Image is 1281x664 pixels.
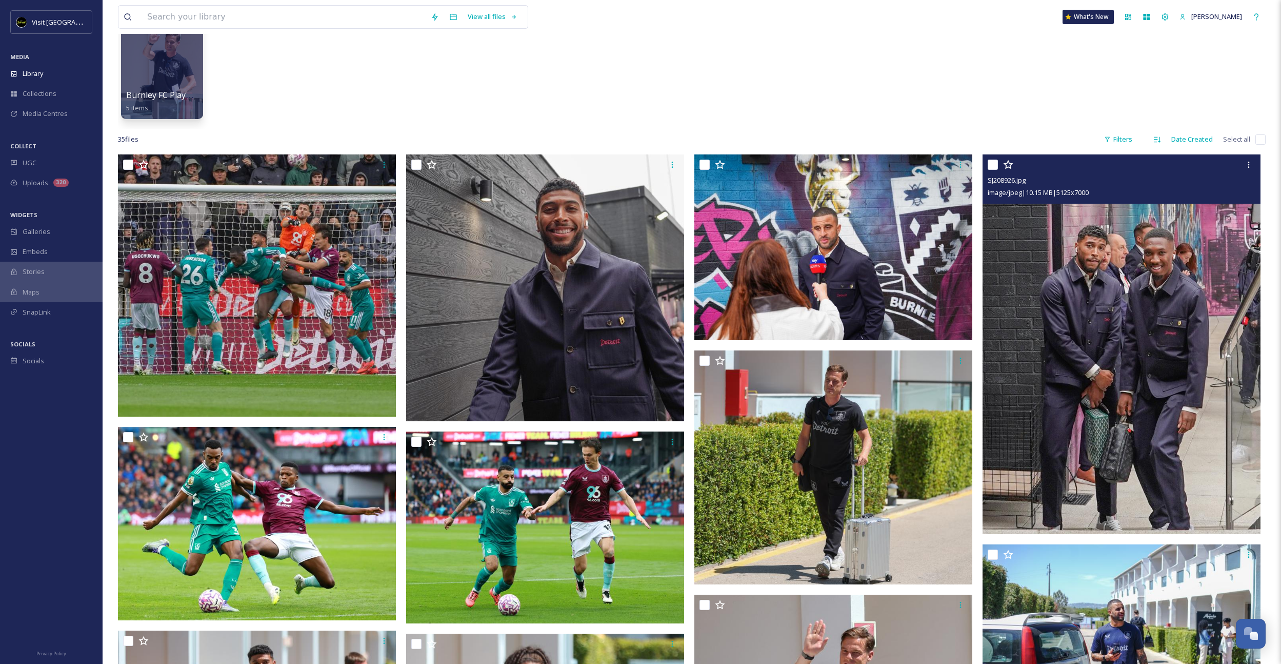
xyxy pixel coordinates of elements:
[23,227,50,237] span: Galleries
[23,356,44,366] span: Socials
[983,154,1260,534] img: SJ208926.jpg
[126,90,257,112] a: Burnley FC Players 2025 Travel Kit5 items
[406,432,684,624] img: PA-81608230.jpg
[23,287,39,297] span: Maps
[463,7,523,27] a: View all files
[16,17,27,27] img: VISIT%20DETROIT%20LOGO%20-%20BLACK%20BACKGROUND.png
[118,134,138,144] span: 35 file s
[1063,10,1114,24] a: What's New
[1099,129,1137,149] div: Filters
[10,53,29,61] span: MEDIA
[36,647,66,659] a: Privacy Policy
[1191,12,1242,21] span: [PERSON_NAME]
[1223,134,1250,144] span: Select all
[10,142,36,150] span: COLLECT
[988,188,1089,197] span: image/jpeg | 10.15 MB | 5125 x 7000
[1174,7,1247,27] a: [PERSON_NAME]
[23,307,51,317] span: SnapLink
[23,158,36,168] span: UGC
[23,69,43,79] span: Library
[142,6,426,28] input: Search your library
[32,17,111,27] span: Visit [GEOGRAPHIC_DATA]
[23,267,45,277] span: Stories
[10,340,35,348] span: SOCIALS
[1236,619,1266,649] button: Open Chat
[118,427,396,620] img: PA-81608523.jpg
[23,89,56,99] span: Collections
[406,154,684,421] img: SJ208957.jpg
[1166,129,1218,149] div: Date Created
[23,178,48,188] span: Uploads
[23,109,68,119] span: Media Centres
[53,179,69,187] div: 320
[126,103,148,112] span: 5 items
[118,154,396,417] img: SL205406.jpg
[23,247,48,257] span: Embeds
[694,350,972,584] img: ext_1753295154.857339_sreyna@visitdetroit.com-079A6561.jpg
[10,211,37,219] span: WIDGETS
[694,154,972,340] img: SJ209099.jpg
[36,650,66,657] span: Privacy Policy
[988,175,1026,185] span: SJ208926.jpg
[126,89,257,101] span: Burnley FC Players 2025 Travel Kit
